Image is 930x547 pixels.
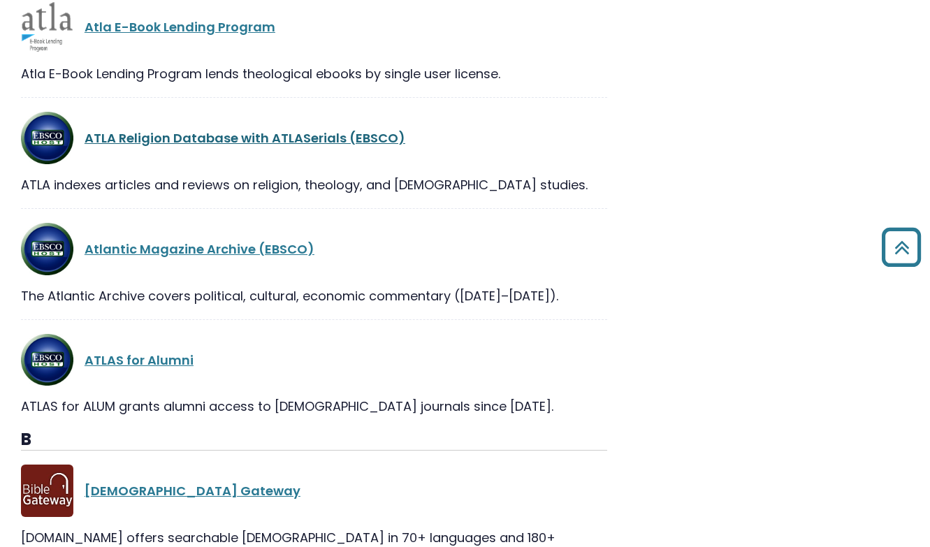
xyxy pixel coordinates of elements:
a: Back to Top [876,234,927,260]
img: ATLA Religion Database [21,334,73,386]
div: The Atlantic Archive covers political, cultural, economic commentary ([DATE]–[DATE]). [21,286,607,305]
div: ATLAS for ALUM grants alumni access to [DEMOGRAPHIC_DATA] journals since [DATE]. [21,397,607,416]
a: [DEMOGRAPHIC_DATA] Gateway [85,482,300,499]
a: ATLAS for Alumni [85,351,194,369]
a: Atlantic Magazine Archive (EBSCO) [85,240,314,258]
a: ATLA Religion Database with ATLASerials (EBSCO) [85,129,405,147]
h3: B [21,430,607,451]
div: ATLA indexes articles and reviews on religion, theology, and [DEMOGRAPHIC_DATA] studies. [21,175,607,194]
a: Atla E-Book Lending Program [85,18,275,36]
div: Atla E-Book Lending Program lends theological ebooks by single user license. [21,64,607,83]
